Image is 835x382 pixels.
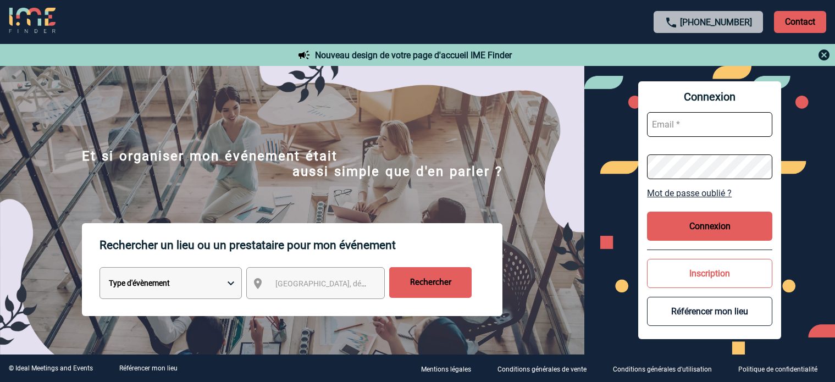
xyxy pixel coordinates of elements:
[275,279,428,288] span: [GEOGRAPHIC_DATA], département, région...
[647,212,772,241] button: Connexion
[665,16,678,29] img: call-24-px.png
[729,363,835,374] a: Politique de confidentialité
[604,363,729,374] a: Conditions générales d'utilisation
[738,366,817,373] p: Politique de confidentialité
[647,259,772,288] button: Inscription
[9,364,93,372] div: © Ideal Meetings and Events
[647,188,772,198] a: Mot de passe oublié ?
[613,366,712,373] p: Conditions générales d'utilisation
[497,366,587,373] p: Conditions générales de vente
[412,363,489,374] a: Mentions légales
[389,267,472,298] input: Rechercher
[489,363,604,374] a: Conditions générales de vente
[119,364,178,372] a: Référencer mon lieu
[99,223,502,267] p: Rechercher un lieu ou un prestataire pour mon événement
[680,17,752,27] a: [PHONE_NUMBER]
[647,112,772,137] input: Email *
[774,11,826,33] p: Contact
[647,90,772,103] span: Connexion
[647,297,772,326] button: Référencer mon lieu
[421,366,471,373] p: Mentions légales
